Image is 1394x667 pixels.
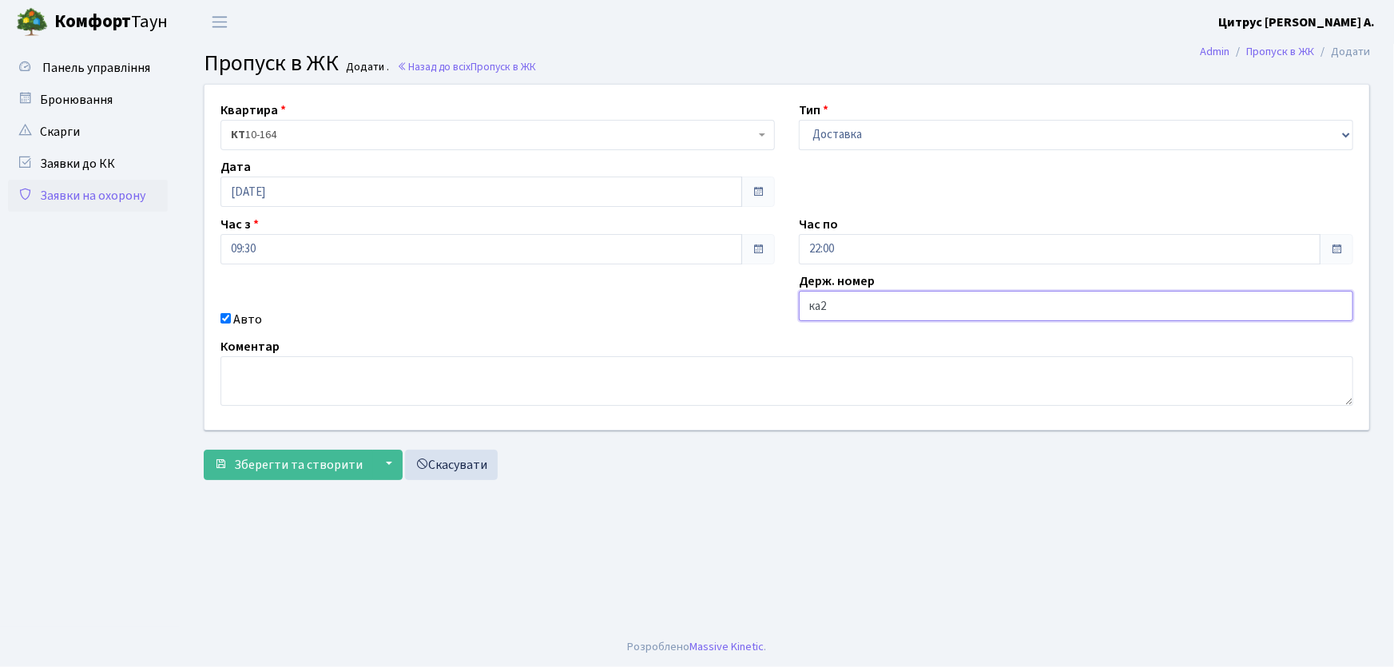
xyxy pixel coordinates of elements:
[8,116,168,148] a: Скарги
[397,59,536,74] a: Назад до всіхПропуск в ЖК
[231,127,245,143] b: КТ
[234,456,363,474] span: Зберегти та створити
[16,6,48,38] img: logo.png
[220,120,775,150] span: <b>КТ</b>&nbsp;&nbsp;&nbsp;&nbsp;10-164
[1314,43,1370,61] li: Додати
[204,450,373,480] button: Зберегти та створити
[1176,35,1394,69] nav: breadcrumb
[799,215,838,234] label: Час по
[54,9,131,34] b: Комфорт
[204,47,339,79] span: Пропуск в ЖК
[220,337,280,356] label: Коментар
[231,127,755,143] span: <b>КТ</b>&nbsp;&nbsp;&nbsp;&nbsp;10-164
[799,101,828,120] label: Тип
[1218,13,1375,32] a: Цитрус [PERSON_NAME] А.
[1200,43,1229,60] a: Admin
[471,59,536,74] span: Пропуск в ЖК
[220,215,259,234] label: Час з
[1218,14,1375,31] b: Цитрус [PERSON_NAME] А.
[8,148,168,180] a: Заявки до КК
[42,59,150,77] span: Панель управління
[628,638,767,656] div: Розроблено .
[8,180,168,212] a: Заявки на охорону
[1246,43,1314,60] a: Пропуск в ЖК
[344,61,390,74] small: Додати .
[799,272,875,291] label: Держ. номер
[54,9,168,36] span: Таун
[220,157,251,177] label: Дата
[799,291,1353,321] input: AA0001AA
[200,9,240,35] button: Переключити навігацію
[233,310,262,329] label: Авто
[690,638,765,655] a: Massive Kinetic
[8,52,168,84] a: Панель управління
[405,450,498,480] a: Скасувати
[220,101,286,120] label: Квартира
[8,84,168,116] a: Бронювання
